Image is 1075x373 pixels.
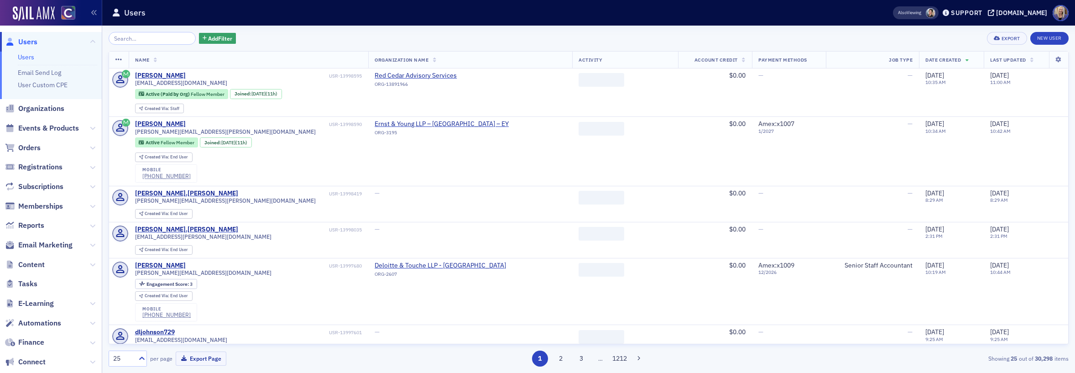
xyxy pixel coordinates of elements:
div: Created Via: End User [135,209,193,219]
button: [DOMAIN_NAME] [988,10,1050,16]
div: USR-13997601 [176,330,362,336]
span: Email Marketing [18,240,73,250]
time: 8:29 AM [925,197,943,203]
span: Active [146,139,161,146]
label: per page [150,354,172,362]
a: Registrations [5,162,63,172]
span: — [375,225,380,233]
time: 10:35 AM [925,79,946,85]
span: Users [18,37,37,47]
button: Export Page [176,352,226,366]
span: [DATE] [990,225,1009,233]
button: Export [987,32,1027,45]
div: (11h) [221,140,247,146]
span: Pamela Galey-Coleman [926,8,935,18]
div: [DOMAIN_NAME] [996,9,1047,17]
span: — [908,71,913,79]
div: Joined: 2025-08-15 00:00:00 [200,137,252,147]
span: [PERSON_NAME][EMAIL_ADDRESS][PERSON_NAME][DOMAIN_NAME] [135,197,316,204]
span: $0.00 [729,120,746,128]
div: Support [951,9,982,17]
span: Date Created [925,57,961,63]
span: — [758,225,763,233]
a: Email Marketing [5,240,73,250]
span: Add Filter [208,34,232,42]
span: Created Via : [145,105,170,111]
a: [PERSON_NAME].[PERSON_NAME] [135,226,238,234]
div: Created Via: End User [135,152,193,162]
time: 10:34 AM [925,128,946,134]
strong: 30,298 [1033,354,1054,362]
a: Orders [5,143,41,153]
span: Finance [18,337,44,347]
strong: 25 [1009,354,1019,362]
span: — [375,328,380,336]
time: 8:29 AM [990,197,1008,203]
span: — [908,189,913,197]
span: Events & Products [18,123,79,133]
div: Senior Staff Accountant [832,262,913,270]
span: [DATE] [925,120,944,128]
time: 2:31 PM [925,233,943,239]
a: Active Fellow Member [139,140,194,146]
span: … [594,354,607,362]
span: Account Credit [694,57,738,63]
div: Staff [145,106,179,111]
div: End User [145,155,188,160]
button: AddFilter [199,33,236,44]
div: Also [898,10,907,16]
span: — [758,71,763,79]
span: Last Updated [990,57,1026,63]
span: 1 / 2027 [758,128,819,134]
div: Created Via: End User [135,291,193,301]
div: USR-13998419 [240,191,362,197]
a: Content [5,260,45,270]
span: Profile [1053,5,1069,21]
span: Organization Name [375,57,428,63]
span: $0.00 [729,71,746,79]
a: [PERSON_NAME].[PERSON_NAME] [135,189,238,198]
div: mobile [142,306,191,312]
span: Ernst & Young LLP – Denver – EY [375,120,509,128]
span: Created Via : [145,154,170,160]
span: [DATE] [990,189,1009,197]
div: End User [145,247,188,252]
span: [DATE] [925,189,944,197]
span: ‌ [579,73,624,87]
span: [DATE] [925,261,944,269]
time: 9:25 AM [990,336,1008,342]
span: $0.00 [729,225,746,233]
span: 12 / 2026 [758,269,819,275]
span: $0.00 [729,261,746,269]
span: Amex : x1007 [758,120,794,128]
a: User Custom CPE [18,81,68,89]
span: [EMAIL_ADDRESS][PERSON_NAME][DOMAIN_NAME] [135,233,271,240]
span: [PERSON_NAME][EMAIL_ADDRESS][DOMAIN_NAME] [135,269,271,276]
a: Connect [5,357,46,367]
div: ORG-2607 [375,271,506,280]
button: 3 [574,351,590,367]
span: E-Learning [18,299,54,309]
span: Deloitte & Touche LLP - Denver [375,262,506,270]
a: Events & Products [5,123,79,133]
a: Users [5,37,37,47]
span: Created Via : [145,210,170,216]
a: [PHONE_NUMBER] [142,311,191,318]
span: ‌ [579,263,624,277]
div: ORG-13891966 [375,81,458,90]
span: ‌ [579,330,624,344]
a: Tasks [5,279,37,289]
a: Active (Paid by Org) Fellow Member [139,91,224,97]
span: [DATE] [925,328,944,336]
div: USR-13998595 [187,73,362,79]
div: ORG-3195 [375,130,509,139]
span: — [908,120,913,128]
time: 10:42 AM [990,128,1011,134]
span: — [758,189,763,197]
div: End User [145,211,188,216]
div: [PHONE_NUMBER] [142,173,191,179]
span: ‌ [579,227,624,241]
span: Active (Paid by Org) [146,91,191,97]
